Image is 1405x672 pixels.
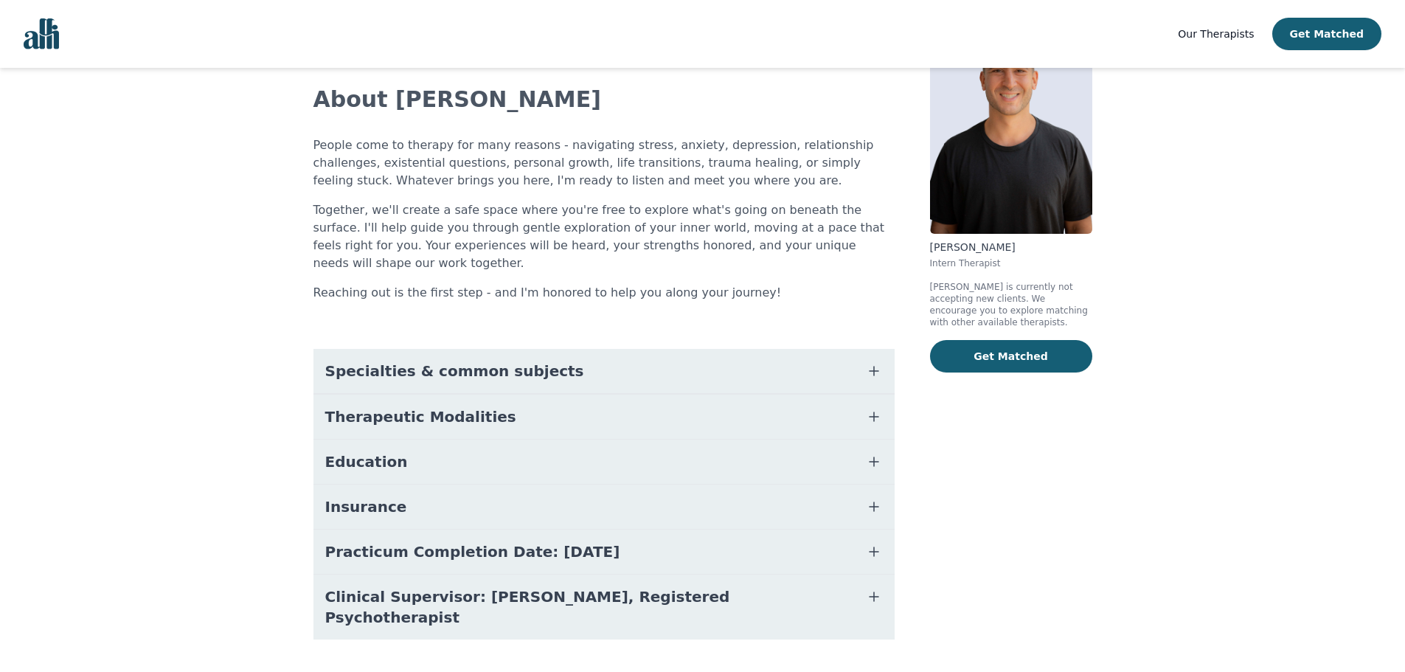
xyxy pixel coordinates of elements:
span: Therapeutic Modalities [325,406,516,427]
span: Education [325,451,408,472]
p: Together, we'll create a safe space where you're free to explore what's going on beneath the surf... [313,201,895,272]
img: alli logo [24,18,59,49]
button: Insurance [313,485,895,529]
a: Our Therapists [1178,25,1254,43]
button: Specialties & common subjects [313,349,895,393]
p: Reaching out is the first step - and I'm honored to help you along your journey! [313,284,895,302]
button: Therapeutic Modalities [313,395,895,439]
span: Practicum Completion Date: [DATE] [325,541,620,562]
span: Insurance [325,496,407,517]
button: Get Matched [930,340,1092,373]
button: Get Matched [1272,18,1381,50]
h2: About [PERSON_NAME] [313,86,895,113]
span: Our Therapists [1178,28,1254,40]
button: Practicum Completion Date: [DATE] [313,530,895,574]
img: Kavon_Banejad [930,21,1092,234]
button: Clinical Supervisor: [PERSON_NAME], Registered Psychotherapist [313,575,895,640]
p: Intern Therapist [930,257,1092,269]
span: Clinical Supervisor: [PERSON_NAME], Registered Psychotherapist [325,586,847,628]
p: [PERSON_NAME] is currently not accepting new clients. We encourage you to explore matching with o... [930,281,1092,328]
span: Specialties & common subjects [325,361,584,381]
p: People come to therapy for many reasons - navigating stress, anxiety, depression, relationship ch... [313,136,895,190]
button: Education [313,440,895,484]
p: [PERSON_NAME] [930,240,1092,254]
